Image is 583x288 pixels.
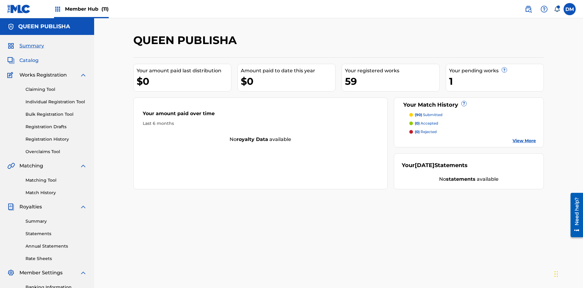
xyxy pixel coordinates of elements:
[80,71,87,79] img: expand
[7,57,15,64] img: Catalog
[80,269,87,276] img: expand
[409,112,536,118] a: (90) submitted
[540,5,548,13] img: help
[19,269,63,276] span: Member Settings
[133,33,240,47] h2: QUEEN PUBLISHA
[7,23,15,30] img: Accounts
[564,3,576,15] div: User Menu
[553,259,583,288] iframe: Chat Widget
[502,67,507,72] span: ?
[143,110,378,120] div: Your amount paid over time
[26,255,87,262] a: Rate Sheets
[513,138,536,144] a: View More
[402,161,468,170] div: Your Statements
[525,5,532,13] img: search
[7,162,15,170] img: Matching
[26,111,87,118] a: Bulk Registration Tool
[415,129,437,135] p: rejected
[7,71,15,79] img: Works Registration
[345,67,439,74] div: Your registered works
[101,6,109,12] span: (11)
[241,67,335,74] div: Amount paid to date this year
[415,112,442,118] p: submitted
[449,74,544,88] div: 1
[7,269,15,276] img: Member Settings
[80,162,87,170] img: expand
[26,124,87,130] a: Registration Drafts
[54,5,61,13] img: Top Rightsholders
[538,3,550,15] div: Help
[446,176,476,182] strong: statements
[415,162,435,169] span: [DATE]
[137,74,231,88] div: $0
[237,136,268,142] strong: royalty data
[26,136,87,142] a: Registration History
[554,265,558,283] div: Drag
[19,57,39,64] span: Catalog
[19,71,67,79] span: Works Registration
[415,121,438,126] p: accepted
[7,42,15,50] img: Summary
[554,6,560,12] div: Notifications
[345,74,439,88] div: 59
[18,23,70,30] h5: QUEEN PUBLISHA
[26,190,87,196] a: Match History
[19,42,44,50] span: Summary
[143,120,378,127] div: Last 6 months
[7,57,39,64] a: CatalogCatalog
[26,218,87,225] a: Summary
[7,5,31,13] img: MLC Logo
[19,162,43,170] span: Matching
[415,121,420,125] span: (0)
[65,5,109,12] span: Member Hub
[19,203,42,211] span: Royalties
[137,67,231,74] div: Your amount paid last distribution
[26,86,87,93] a: Claiming Tool
[566,190,583,240] iframe: Resource Center
[7,203,15,211] img: Royalties
[522,3,534,15] a: Public Search
[134,136,387,143] div: No available
[26,243,87,249] a: Annual Statements
[415,112,422,117] span: (90)
[7,42,44,50] a: SummarySummary
[80,203,87,211] img: expand
[402,176,536,183] div: No available
[26,149,87,155] a: Overclaims Tool
[241,74,335,88] div: $0
[462,101,466,106] span: ?
[409,121,536,126] a: (0) accepted
[409,129,536,135] a: (0) rejected
[26,231,87,237] a: Statements
[449,67,544,74] div: Your pending works
[402,101,536,109] div: Your Match History
[415,129,420,134] span: (0)
[26,99,87,105] a: Individual Registration Tool
[26,177,87,183] a: Matching Tool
